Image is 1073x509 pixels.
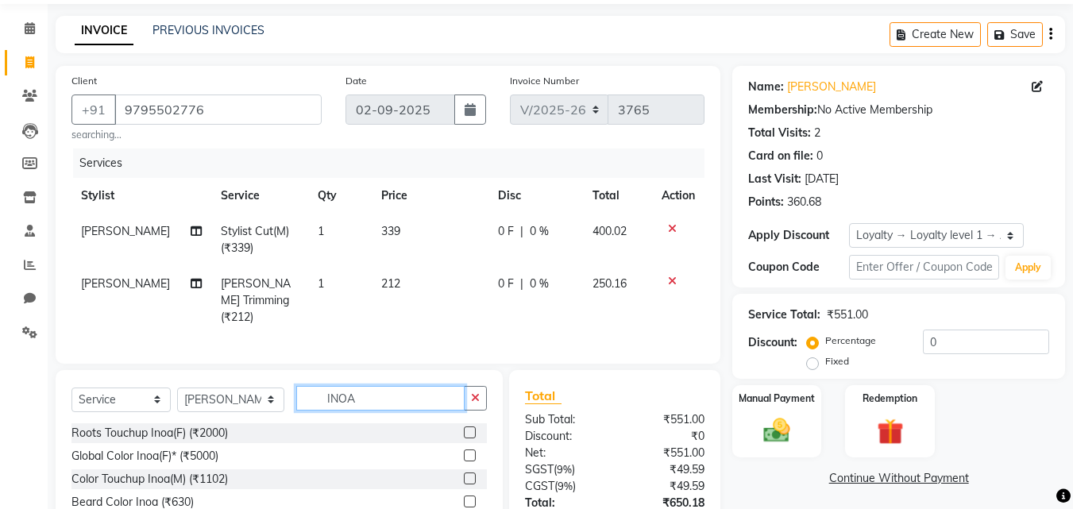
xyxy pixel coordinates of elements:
span: 0 F [498,223,514,240]
input: Search by Name/Mobile/Email/Code [114,94,322,125]
span: 400.02 [592,224,627,238]
div: Roots Touchup Inoa(F) (₹2000) [71,425,228,442]
label: Redemption [863,391,917,406]
a: Continue Without Payment [735,470,1062,487]
span: SGST [525,462,554,476]
button: +91 [71,94,116,125]
span: [PERSON_NAME] [81,224,170,238]
div: Services [73,148,716,178]
th: Qty [308,178,372,214]
label: Invoice Number [510,74,579,88]
div: Points: [748,194,784,210]
input: Enter Offer / Coupon Code [849,255,999,280]
label: Date [345,74,367,88]
div: ₹551.00 [615,445,716,461]
div: ₹551.00 [615,411,716,428]
label: Fixed [825,354,849,368]
span: 339 [381,224,400,238]
div: Discount: [513,428,615,445]
div: Global Color Inoa(F)* (₹5000) [71,448,218,465]
th: Action [652,178,704,214]
span: | [520,223,523,240]
div: Discount: [748,334,797,351]
th: Stylist [71,178,211,214]
th: Service [211,178,307,214]
a: PREVIOUS INVOICES [152,23,264,37]
label: Percentage [825,334,876,348]
button: Save [987,22,1043,47]
div: Service Total: [748,307,820,323]
button: Create New [890,22,981,47]
span: Total [525,388,562,404]
div: Apply Discount [748,227,848,244]
div: 360.68 [787,194,821,210]
span: 9% [558,480,573,492]
span: 0 F [498,276,514,292]
small: searching... [71,128,322,142]
span: 250.16 [592,276,627,291]
div: No Active Membership [748,102,1049,118]
img: _cash.svg [755,415,798,445]
div: Sub Total: [513,411,615,428]
div: Net: [513,445,615,461]
div: ( ) [513,461,615,478]
th: Price [372,178,488,214]
span: 1 [318,276,324,291]
div: Name: [748,79,784,95]
img: _gift.svg [869,415,912,448]
div: [DATE] [805,171,839,187]
div: 2 [814,125,820,141]
span: | [520,276,523,292]
span: 0 % [530,276,549,292]
span: [PERSON_NAME] Trimming (₹212) [221,276,291,324]
span: 0 % [530,223,549,240]
div: Color Touchup Inoa(M) (₹1102) [71,471,228,488]
div: ₹49.59 [615,461,716,478]
div: ( ) [513,478,615,495]
span: 9% [557,463,572,476]
div: 0 [816,148,823,164]
div: ₹49.59 [615,478,716,495]
div: ₹0 [615,428,716,445]
th: Total [583,178,653,214]
label: Client [71,74,97,88]
div: ₹551.00 [827,307,868,323]
span: [PERSON_NAME] [81,276,170,291]
button: Apply [1005,256,1051,280]
span: CGST [525,479,554,493]
span: Stylist Cut(M) (₹339) [221,224,289,255]
div: Card on file: [748,148,813,164]
a: [PERSON_NAME] [787,79,876,95]
div: Total Visits: [748,125,811,141]
input: Search or Scan [296,386,465,411]
span: 1 [318,224,324,238]
th: Disc [488,178,582,214]
div: Coupon Code [748,259,848,276]
span: 212 [381,276,400,291]
div: Last Visit: [748,171,801,187]
div: Membership: [748,102,817,118]
label: Manual Payment [739,391,815,406]
a: INVOICE [75,17,133,45]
